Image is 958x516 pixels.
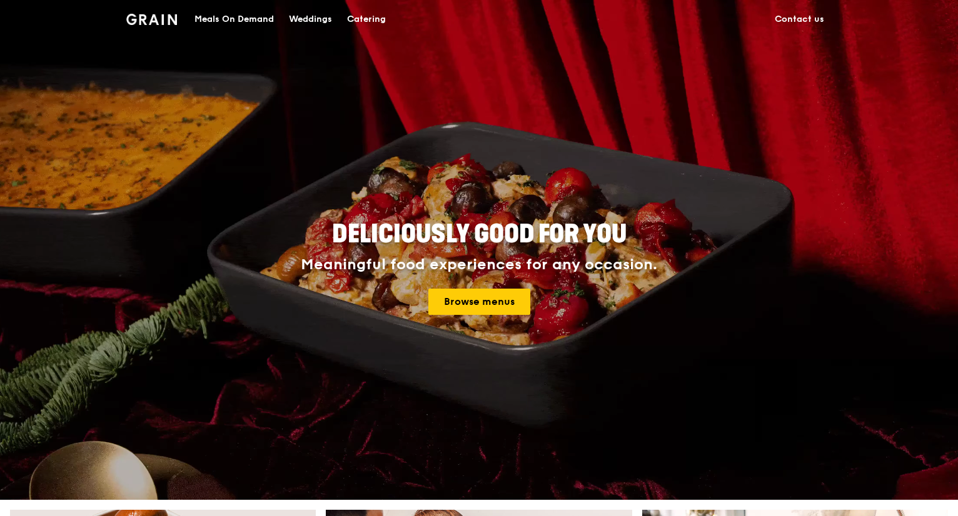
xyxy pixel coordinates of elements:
[254,256,704,274] div: Meaningful food experiences for any occasion.
[289,1,332,38] div: Weddings
[428,289,530,315] a: Browse menus
[194,1,274,38] div: Meals On Demand
[347,1,386,38] div: Catering
[332,219,627,249] span: Deliciously good for you
[126,14,177,25] img: Grain
[281,1,340,38] a: Weddings
[340,1,393,38] a: Catering
[767,1,832,38] a: Contact us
